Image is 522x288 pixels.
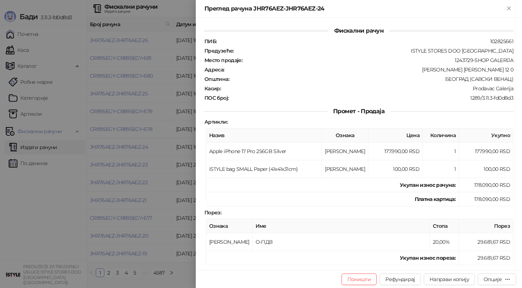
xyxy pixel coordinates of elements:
[235,48,514,54] div: ISTYLE STORES DOO [GEOGRAPHIC_DATA]
[204,66,224,73] strong: Адреса :
[204,119,228,125] strong: Артикли :
[322,128,368,143] th: Ознака
[459,128,513,143] th: Укупно
[206,233,253,251] td: [PERSON_NAME]
[424,273,475,285] button: Направи копију
[368,160,423,178] td: 100,00 RSD
[400,255,456,261] strong: Укупан износ пореза:
[221,85,514,92] div: Prodavac Galerija
[322,143,368,160] td: [PERSON_NAME]
[505,4,513,13] button: Close
[206,219,253,233] th: Ознака
[380,273,421,285] button: Рефундирај
[253,233,430,251] td: О-ПДВ
[204,209,221,216] strong: Порез :
[430,233,459,251] td: 20,00%
[423,160,459,178] td: 1
[478,273,516,285] button: Опције
[341,273,377,285] button: Поништи
[243,57,514,63] div: 1243729-SHOP GALERIJA
[253,219,430,233] th: Име
[230,76,514,82] div: БЕОГРАД (САВСКИ ВЕНАЦ)
[217,38,514,45] div: 102825661
[459,192,513,206] td: 178.090,00 RSD
[400,182,456,188] strong: Укупан износ рачуна :
[204,38,216,45] strong: ПИБ :
[327,108,390,115] span: Промет - Продаја
[423,128,459,143] th: Количина
[204,57,242,63] strong: Место продаје :
[459,251,513,265] td: 29.681,67 RSD
[459,219,513,233] th: Порез
[423,143,459,160] td: 1
[328,27,389,34] span: Фискални рачун
[459,160,513,178] td: 100,00 RSD
[368,128,423,143] th: Цена
[229,95,514,101] div: 1289/3.11.3-fd0d8d3
[225,66,514,73] div: [PERSON_NAME] [PERSON_NAME] 12 0
[204,4,505,13] div: Преглед рачуна JHR76AEZ-JHR76AEZ-24
[206,128,322,143] th: Назив
[484,276,502,283] div: Опције
[459,143,513,160] td: 177.990,00 RSD
[459,233,513,251] td: 29.681,67 RSD
[459,178,513,192] td: 178.090,00 RSD
[368,143,423,160] td: 177.990,00 RSD
[415,196,456,202] strong: Платна картица :
[204,85,221,92] strong: Касир :
[204,48,234,54] strong: Предузеће :
[204,95,228,101] strong: ПОС број :
[430,219,459,233] th: Стопа
[204,76,229,82] strong: Општина :
[206,160,322,178] td: iSTYLE bag SMALL Paper (41x41x31cm)
[322,160,368,178] td: [PERSON_NAME]
[430,276,469,283] span: Направи копију
[206,143,322,160] td: Apple iPhone 17 Pro 256GB Silver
